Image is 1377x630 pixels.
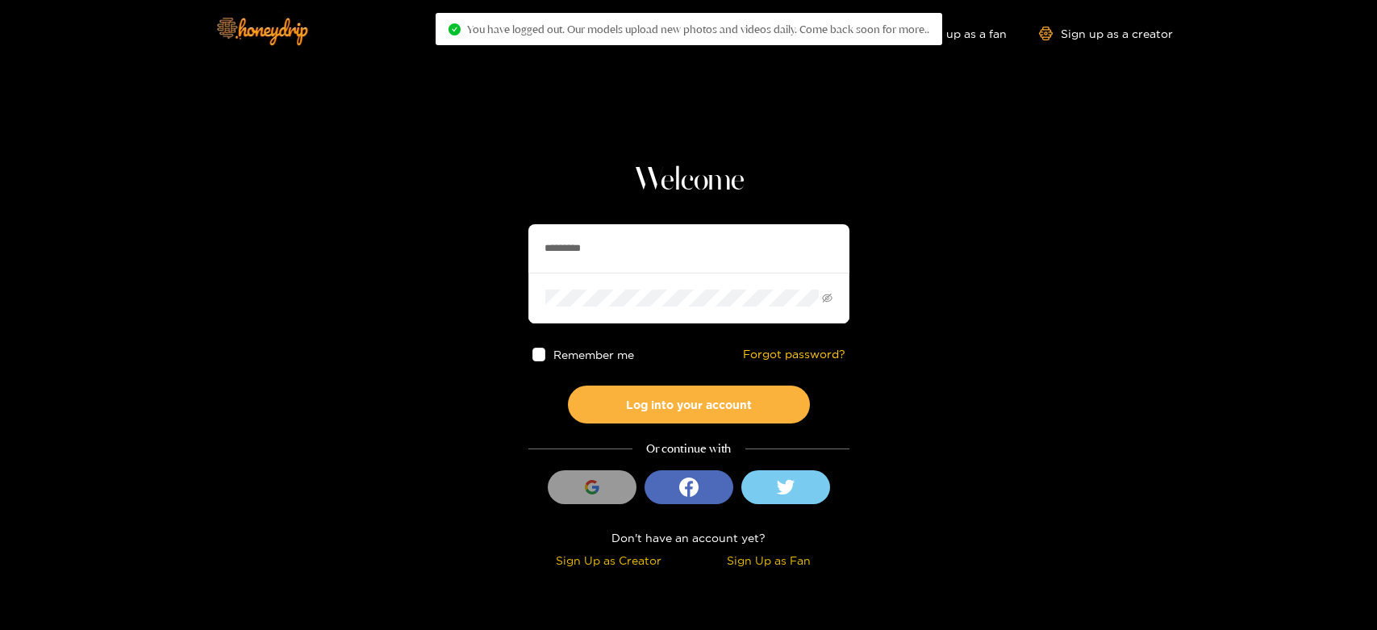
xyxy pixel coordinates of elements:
[743,348,845,361] a: Forgot password?
[528,161,849,200] h1: Welcome
[568,386,810,423] button: Log into your account
[553,348,634,361] span: Remember me
[822,293,832,303] span: eye-invisible
[449,23,461,35] span: check-circle
[532,551,685,570] div: Sign Up as Creator
[528,528,849,547] div: Don't have an account yet?
[693,551,845,570] div: Sign Up as Fan
[528,440,849,458] div: Or continue with
[896,27,1007,40] a: Sign up as a fan
[1039,27,1173,40] a: Sign up as a creator
[467,23,929,35] span: You have logged out. Our models upload new photos and videos daily. Come back soon for more..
